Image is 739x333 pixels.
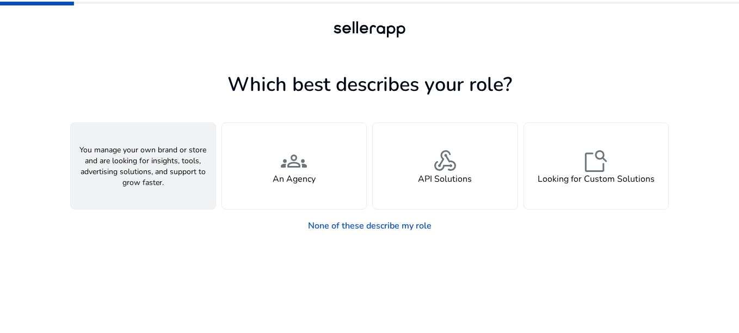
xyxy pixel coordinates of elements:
button: You manage your own brand or store and are looking for insights, tools, advertising solutions, an... [70,122,216,209]
h4: Looking for Custom Solutions [538,174,655,184]
h4: API Solutions [418,174,472,184]
span: feature_search [583,148,609,174]
button: webhookAPI Solutions [372,122,518,209]
button: groupsAn Agency [221,122,367,209]
button: feature_searchLooking for Custom Solutions [524,122,669,209]
h4: An Agency [273,174,316,184]
span: webhook [432,148,458,174]
a: None of these describe my role [299,215,440,237]
span: groups [281,148,307,174]
h1: Which best describes your role? [70,73,669,96]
